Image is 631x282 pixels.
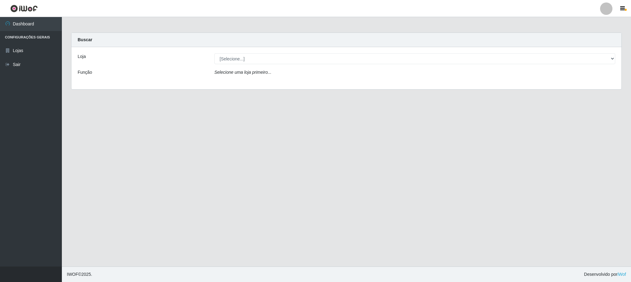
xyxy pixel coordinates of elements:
[584,271,626,278] span: Desenvolvido por
[214,70,271,75] i: Selecione uma loja primeiro...
[10,5,38,12] img: CoreUI Logo
[617,272,626,277] a: iWof
[78,37,92,42] strong: Buscar
[78,53,86,60] label: Loja
[67,271,92,278] span: © 2025 .
[67,272,78,277] span: IWOF
[78,69,92,76] label: Função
